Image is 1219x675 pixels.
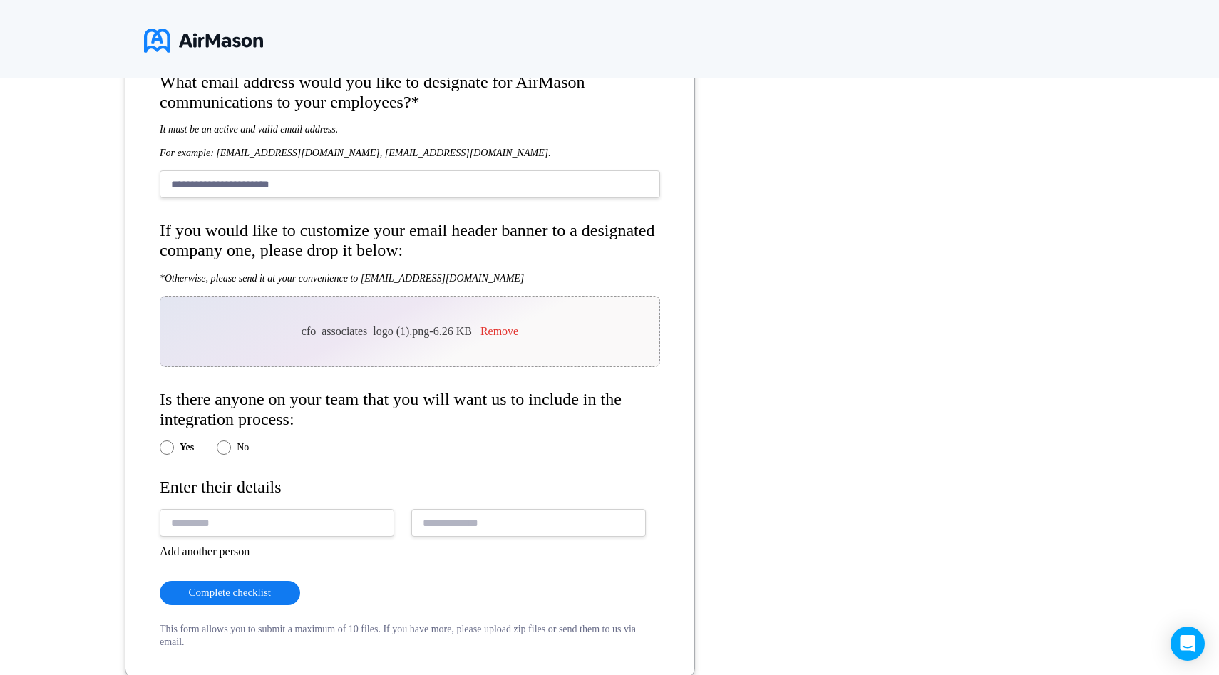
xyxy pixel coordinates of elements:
h5: *Otherwise, please send it at your convenience to [EMAIL_ADDRESS][DOMAIN_NAME] [160,272,660,284]
h4: Is there anyone on your team that you will want us to include in the integration process: [160,390,660,429]
div: cfo_associates_logo (1).png - 6.26 KB [302,325,518,338]
h5: It must be an active and valid email address. [160,123,660,135]
button: Add another person [160,545,250,558]
img: logo [144,23,263,58]
h4: What email address would you like to designate for AirMason communications to your employees?* [160,73,660,112]
h4: If you would like to customize your email header banner to a designated company one, please drop ... [160,221,660,260]
h5: For example: [EMAIL_ADDRESS][DOMAIN_NAME], [EMAIL_ADDRESS][DOMAIN_NAME]. [160,147,660,159]
button: Complete checklist [160,581,300,604]
button: Remove [480,325,518,338]
div: Open Intercom Messenger [1171,627,1205,661]
label: Yes [180,442,194,453]
label: No [237,442,249,453]
span: This form allows you to submit a maximum of 10 files. If you have more, please upload zip files o... [160,624,636,647]
h4: Enter their details [160,478,660,498]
